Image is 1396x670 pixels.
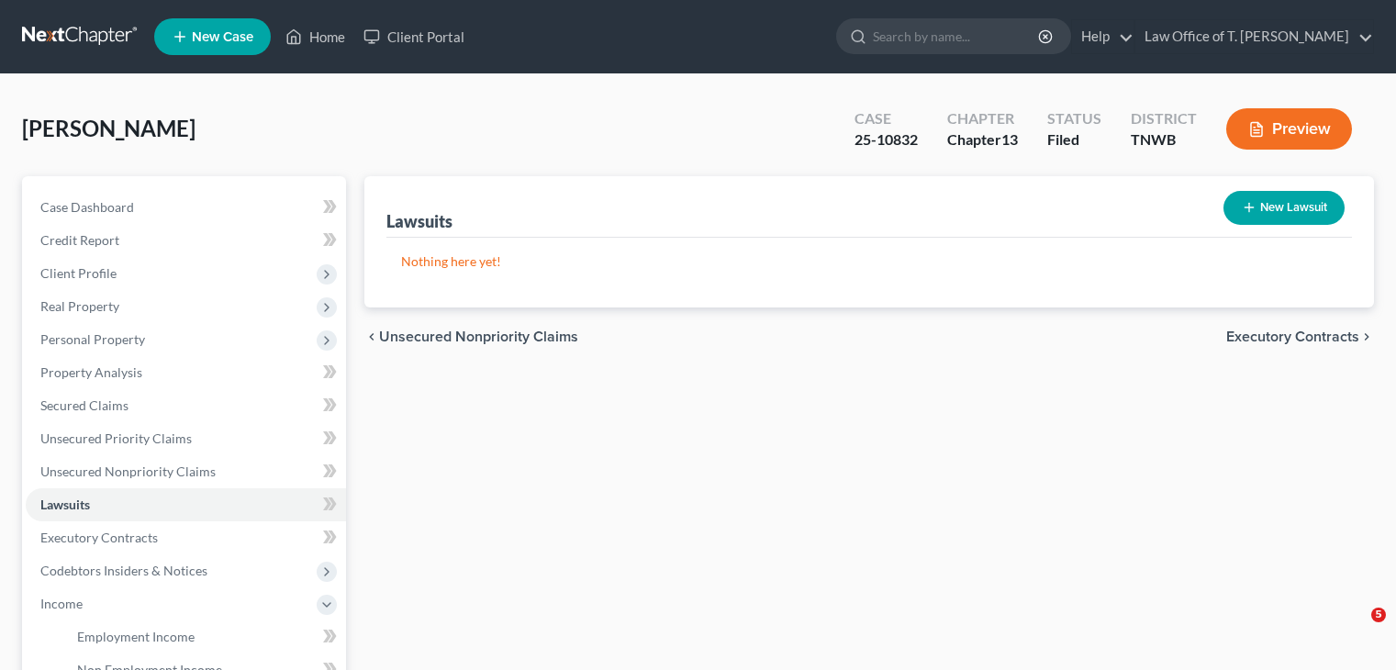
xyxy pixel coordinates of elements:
[1371,608,1386,622] span: 5
[40,596,83,611] span: Income
[26,389,346,422] a: Secured Claims
[276,20,354,53] a: Home
[1072,20,1134,53] a: Help
[26,422,346,455] a: Unsecured Priority Claims
[26,356,346,389] a: Property Analysis
[26,488,346,521] a: Lawsuits
[77,629,195,644] span: Employment Income
[1226,329,1359,344] span: Executory Contracts
[40,364,142,380] span: Property Analysis
[854,129,918,151] div: 25-10832
[873,19,1041,53] input: Search by name...
[22,115,195,141] span: [PERSON_NAME]
[354,20,474,53] a: Client Portal
[26,455,346,488] a: Unsecured Nonpriority Claims
[1226,108,1352,150] button: Preview
[40,265,117,281] span: Client Profile
[1131,108,1197,129] div: District
[1223,191,1345,225] button: New Lawsuit
[26,521,346,554] a: Executory Contracts
[1359,329,1374,344] i: chevron_right
[40,497,90,512] span: Lawsuits
[1047,108,1101,129] div: Status
[40,463,216,479] span: Unsecured Nonpriority Claims
[364,329,379,344] i: chevron_left
[26,191,346,224] a: Case Dashboard
[401,252,1337,271] p: Nothing here yet!
[1226,329,1374,344] button: Executory Contracts chevron_right
[62,620,346,653] a: Employment Income
[386,210,452,232] div: Lawsuits
[1131,129,1197,151] div: TNWB
[40,397,128,413] span: Secured Claims
[854,108,918,129] div: Case
[40,298,119,314] span: Real Property
[40,563,207,578] span: Codebtors Insiders & Notices
[40,232,119,248] span: Credit Report
[1047,129,1101,151] div: Filed
[1334,608,1378,652] iframe: Intercom live chat
[379,329,578,344] span: Unsecured Nonpriority Claims
[1001,130,1018,148] span: 13
[40,430,192,446] span: Unsecured Priority Claims
[947,129,1018,151] div: Chapter
[40,199,134,215] span: Case Dashboard
[1135,20,1373,53] a: Law Office of T. [PERSON_NAME]
[26,224,346,257] a: Credit Report
[40,530,158,545] span: Executory Contracts
[40,331,145,347] span: Personal Property
[364,329,578,344] button: chevron_left Unsecured Nonpriority Claims
[192,30,253,44] span: New Case
[947,108,1018,129] div: Chapter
